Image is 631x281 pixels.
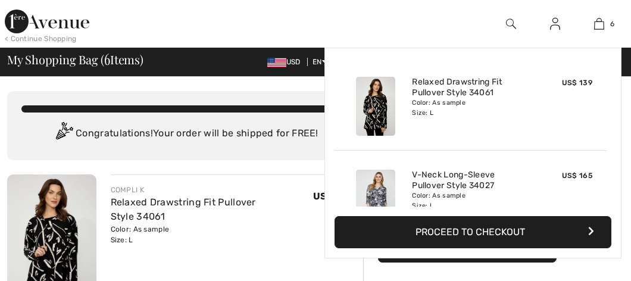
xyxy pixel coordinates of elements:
img: Congratulation2.svg [52,122,76,146]
button: Proceed to Checkout [335,216,611,248]
img: V-Neck Long-Sleeve Pullover Style 34027 [356,170,395,229]
div: Color: As sample Size: L [412,191,529,210]
span: US$ 139 [562,79,592,87]
a: Relaxed Drawstring Fit Pullover Style 34061 [412,77,529,98]
span: EN [313,58,327,66]
img: Relaxed Drawstring Fit Pullover Style 34061 [356,77,395,136]
span: USD [267,58,305,66]
a: 6 [578,17,621,31]
div: Color: As sample Size: L [111,224,313,245]
img: My Info [550,17,560,31]
img: search the website [506,17,516,31]
img: My Bag [594,17,604,31]
img: US Dollar [267,58,286,67]
span: 6 [610,18,614,29]
a: V-Neck Long-Sleeve Pullover Style 34027 [412,170,529,191]
span: 6 [104,51,110,66]
div: < Continue Shopping [5,33,77,44]
span: US$ 165 [562,171,592,180]
div: Congratulations! Your order will be shipped for FREE! [21,122,349,146]
div: Color: As sample Size: L [412,98,529,117]
div: COMPLI K [111,185,313,195]
a: Relaxed Drawstring Fit Pullover Style 34061 [111,196,256,222]
a: Sign In [541,17,570,32]
span: US$ 139 [313,191,354,202]
span: My Shopping Bag ( Items) [7,54,143,65]
img: 1ère Avenue [5,10,89,33]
